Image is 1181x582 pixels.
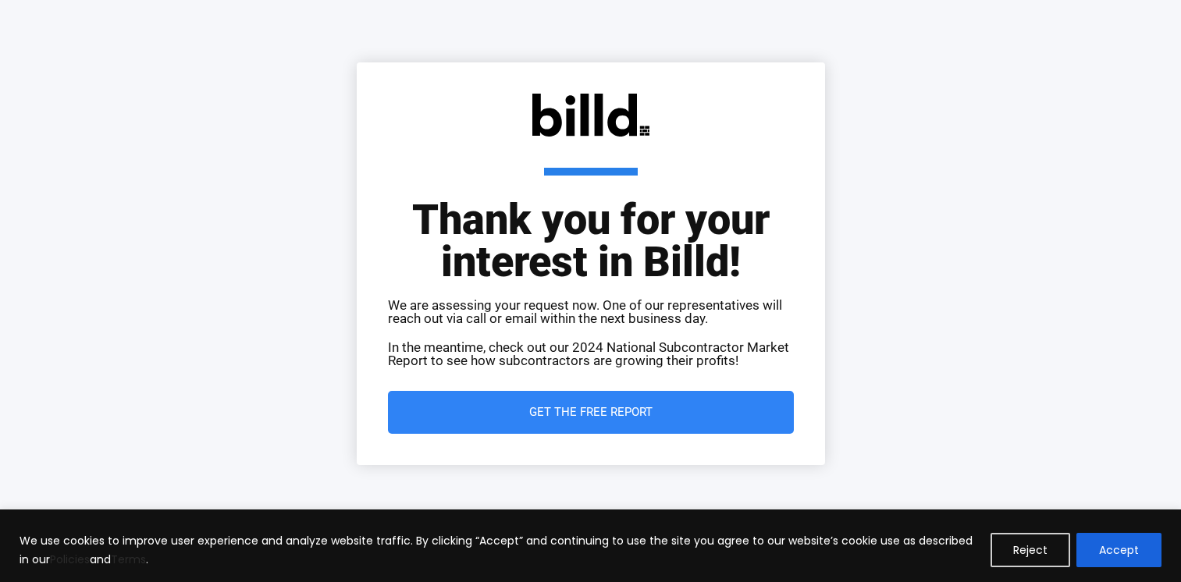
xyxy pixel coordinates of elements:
p: We use cookies to improve user experience and analyze website traffic. By clicking “Accept” and c... [20,531,979,569]
p: We are assessing your request now. One of our representatives will reach out via call or email wi... [388,299,794,325]
button: Accept [1076,533,1161,567]
button: Reject [991,533,1070,567]
a: Terms [111,552,146,567]
span: Get the Free Report [529,406,653,418]
h1: Thank you for your interest in Billd! [388,168,794,283]
p: In the meantime, check out our 2024 National Subcontractor Market Report to see how subcontractor... [388,341,794,367]
a: Policies [50,552,90,567]
a: Get the Free Report [388,391,794,434]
